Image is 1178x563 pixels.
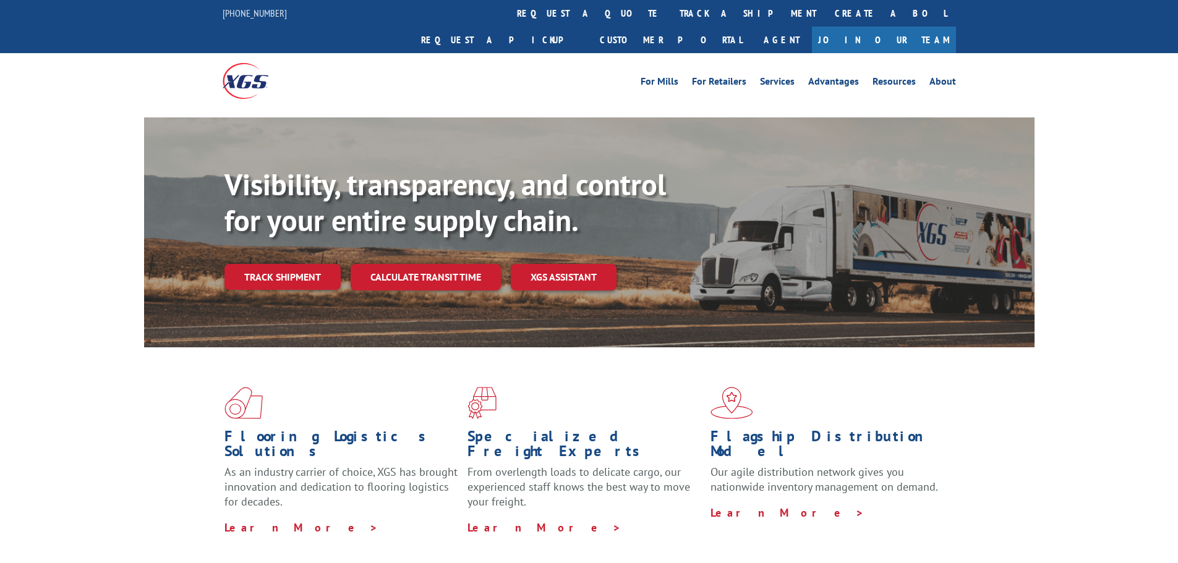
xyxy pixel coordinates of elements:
img: xgs-icon-flagship-distribution-model-red [711,387,753,419]
a: Learn More > [224,520,378,535]
span: As an industry carrier of choice, XGS has brought innovation and dedication to flooring logistics... [224,465,458,509]
a: XGS ASSISTANT [511,264,617,290]
h1: Flagship Distribution Model [711,429,944,465]
a: For Mills [641,77,678,90]
a: Advantages [808,77,859,90]
a: Customer Portal [591,27,751,53]
b: Visibility, transparency, and control for your entire supply chain. [224,165,666,239]
a: Request a pickup [412,27,591,53]
h1: Specialized Freight Experts [467,429,701,465]
a: [PHONE_NUMBER] [223,7,287,19]
a: Track shipment [224,264,341,290]
a: Agent [751,27,812,53]
a: Resources [873,77,916,90]
p: From overlength loads to delicate cargo, our experienced staff knows the best way to move your fr... [467,465,701,520]
a: Learn More > [467,520,621,535]
img: xgs-icon-focused-on-flooring-red [467,387,497,419]
a: Learn More > [711,506,864,520]
a: About [929,77,956,90]
h1: Flooring Logistics Solutions [224,429,458,465]
a: Services [760,77,795,90]
a: For Retailers [692,77,746,90]
img: xgs-icon-total-supply-chain-intelligence-red [224,387,263,419]
a: Join Our Team [812,27,956,53]
span: Our agile distribution network gives you nationwide inventory management on demand. [711,465,938,494]
a: Calculate transit time [351,264,501,290]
